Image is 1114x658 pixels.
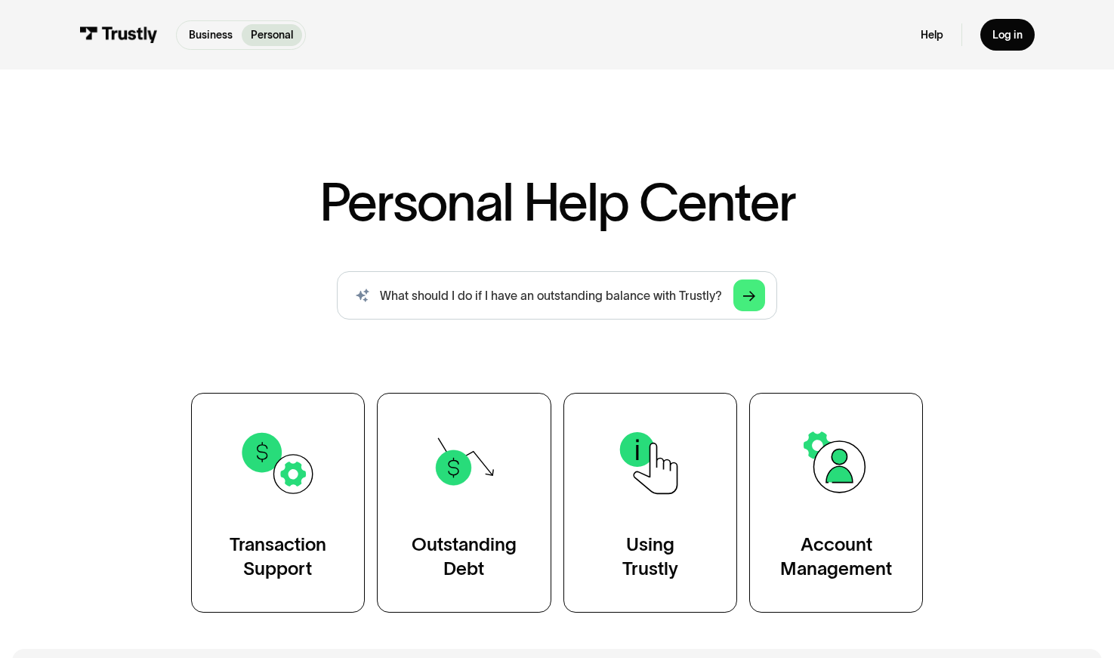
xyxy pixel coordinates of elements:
[251,27,293,43] p: Personal
[921,28,943,42] a: Help
[337,271,777,320] form: Search
[191,393,365,613] a: TransactionSupport
[622,533,678,581] div: Using Trustly
[980,19,1035,51] a: Log in
[79,26,158,43] img: Trustly Logo
[377,393,551,613] a: OutstandingDebt
[780,533,892,581] div: Account Management
[337,271,777,320] input: search
[563,393,737,613] a: UsingTrustly
[180,24,242,46] a: Business
[319,175,795,228] h1: Personal Help Center
[992,28,1023,42] div: Log in
[412,533,517,581] div: Outstanding Debt
[189,27,233,43] p: Business
[230,533,326,581] div: Transaction Support
[749,393,923,613] a: AccountManagement
[242,24,302,46] a: Personal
